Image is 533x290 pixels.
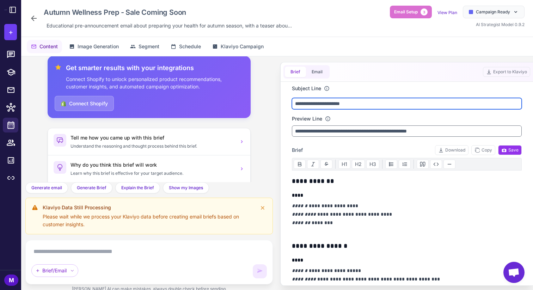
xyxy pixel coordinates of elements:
span: 3 [421,8,428,16]
button: Show my Images [163,182,209,193]
button: H3 [366,160,379,169]
span: Generate email [31,185,62,191]
span: Copy [474,147,492,153]
button: H1 [338,160,350,169]
button: Generate Brief [71,182,112,193]
p: Understand the reasoning and thought process behind this brief. [71,143,235,149]
button: + [4,24,17,40]
div: Click to edit description [44,20,295,31]
label: Preview Line [292,115,322,123]
h3: Get smarter results with your integrations [66,63,244,73]
div: Åben chat [503,262,525,283]
span: Email Setup [394,9,418,15]
span: Show my Images [169,185,203,191]
button: H2 [352,160,365,169]
span: Segment [139,43,159,50]
span: Klaviyo Campaign [221,43,264,50]
button: Download [435,145,468,155]
button: Content [27,40,62,53]
button: Explain the Brief [115,182,160,193]
span: Campaign Ready [476,9,510,15]
div: Click to edit campaign name [41,6,295,19]
label: Subject Line [292,85,321,92]
button: Connect Shopify [55,96,114,111]
div: Klaviyo Data Still Processing [43,204,254,211]
h3: Tell me how you came up with this brief [71,134,235,142]
button: Klaviyo Campaign [208,40,268,53]
span: Content [39,43,58,50]
button: Brief [285,67,306,77]
span: AI Strategist Model 0.9.2 [476,22,525,27]
button: Dismiss warning [258,204,267,212]
div: Brief/Email [31,264,78,277]
p: Learn why this brief is effective for your target audience. [71,170,235,177]
span: Brief [292,146,303,154]
div: M [4,274,18,286]
button: Save [498,145,522,155]
span: Schedule [179,43,201,50]
button: Copy [471,145,495,155]
span: Educational pre-announcement email about preparing your health for autumn season, with a teaser a... [47,22,292,30]
button: Email [306,67,328,77]
button: Export to Klaviyo [483,67,530,77]
p: Connect Shopify to unlock personalized product recommendations, customer insights, and automated ... [66,75,244,90]
button: Generate email [25,182,68,193]
div: Please wait while we process your Klaviyo data before creating email briefs based on customer ins... [43,213,254,228]
button: Schedule [166,40,205,53]
button: Email Setup3 [390,6,432,18]
h3: Why do you think this brief will work [71,161,235,169]
span: + [8,27,13,37]
span: Generate Brief [77,185,106,191]
a: View Plan [437,10,457,15]
span: Explain the Brief [121,185,154,191]
span: Image Generation [78,43,119,50]
button: Segment [126,40,164,53]
button: Image Generation [65,40,123,53]
span: Save [501,147,519,153]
